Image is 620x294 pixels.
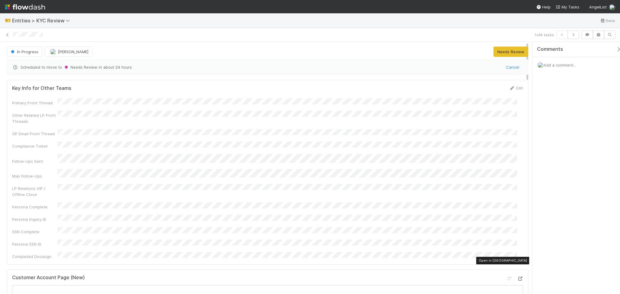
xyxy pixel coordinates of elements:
a: Edit [509,86,523,90]
div: SSN Complete [12,229,58,235]
button: [PERSON_NAME] [45,47,92,57]
img: avatar_ec94f6e9-05c5-4d36-a6c8-d0cea77c3c29.png [50,49,56,55]
button: Cancel [502,62,523,72]
img: avatar_d8fc9ee4-bd1b-4062-a2a8-84feb2d97839.png [609,4,615,10]
div: LP Relations VIP / Offline Close [12,185,58,198]
div: Other Related LP Front Threads [12,112,58,124]
div: Primary Front Thread [12,100,58,106]
div: Persona Complete [12,204,58,210]
span: 1 of 4 tasks [535,32,554,38]
div: Completed Docusign [12,253,58,260]
span: My Tasks [556,5,579,9]
span: Add a comment... [543,63,576,67]
div: Follow-Ups Sent [12,158,58,164]
span: Comments [537,46,563,52]
h5: Customer Account Page (New) [12,275,85,281]
span: Entities > KYC Review [12,18,73,24]
div: GP Email Front Thread [12,131,58,137]
a: Docs [600,17,615,24]
span: Needs Review [63,65,97,70]
span: 🎫 [5,18,11,23]
img: avatar_d8fc9ee4-bd1b-4062-a2a8-84feb2d97839.png [537,62,543,68]
div: Help [536,4,551,10]
span: [PERSON_NAME] [58,49,88,54]
h5: Key Info for Other Teams [12,85,71,91]
div: Persona SSN ID [12,241,58,247]
button: In Progress [7,47,42,57]
div: Persona Inquiry ID [12,216,58,222]
button: Needs Review [493,47,528,57]
img: logo-inverted-e16ddd16eac7371096b0.svg [5,2,45,12]
div: Compliance Ticket [12,143,58,149]
span: AngelList [589,5,607,9]
a: My Tasks [556,4,579,10]
div: Max Follow-Ups [12,173,58,179]
span: Scheduled to move to in about 24 hours [12,64,502,70]
span: In Progress [10,49,38,54]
